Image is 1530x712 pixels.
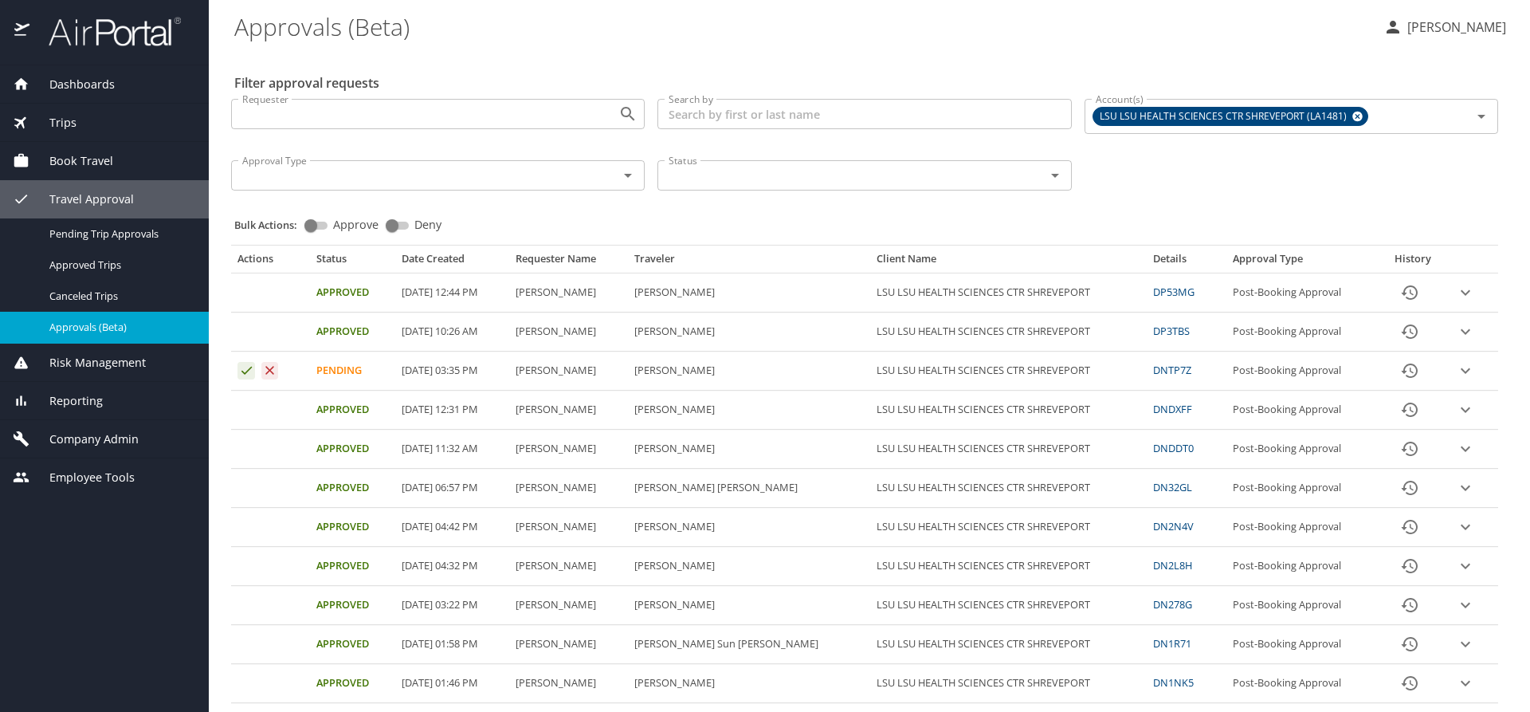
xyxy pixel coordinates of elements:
[509,352,628,391] td: [PERSON_NAME]
[395,391,509,430] td: [DATE] 12:31 PM
[414,219,441,230] span: Deny
[870,547,1147,586] td: LSU LSU HEALTH SCIENCES CTR SHREVEPORT
[29,431,139,448] span: Company Admin
[1391,508,1429,546] button: History
[509,391,628,430] td: [PERSON_NAME]
[1391,430,1429,468] button: History
[231,252,310,273] th: Actions
[1093,107,1368,126] div: LSU LSU HEALTH SCIENCES CTR SHREVEPORT (LA1481)
[310,391,395,430] td: Approved
[395,313,509,352] td: [DATE] 10:26 AM
[310,252,395,273] th: Status
[1153,675,1194,690] a: DN1NK5
[1391,273,1429,312] button: History
[870,625,1147,664] td: LSU LSU HEALTH SCIENCES CTR SHREVEPORT
[49,289,190,304] span: Canceled Trips
[509,469,628,508] td: [PERSON_NAME]
[1226,625,1379,664] td: Post-Booking Approval
[1391,625,1429,663] button: History
[1391,313,1429,351] button: History
[870,469,1147,508] td: LSU LSU HEALTH SCIENCES CTR SHREVEPORT
[395,273,509,313] td: [DATE] 12:44 PM
[333,219,379,230] span: Approve
[628,430,870,469] td: [PERSON_NAME]
[617,164,639,187] button: Open
[870,313,1147,352] td: LSU LSU HEALTH SCIENCES CTR SHREVEPORT
[310,586,395,625] td: Approved
[509,313,628,352] td: [PERSON_NAME]
[29,392,103,410] span: Reporting
[870,273,1147,313] td: LSU LSU HEALTH SCIENCES CTR SHREVEPORT
[1226,273,1379,313] td: Post-Booking Approval
[509,625,628,664] td: [PERSON_NAME]
[628,313,870,352] td: [PERSON_NAME]
[870,352,1147,391] td: LSU LSU HEALTH SCIENCES CTR SHREVEPORT
[1453,281,1477,305] button: expand row
[870,586,1147,625] td: LSU LSU HEALTH SCIENCES CTR SHREVEPORT
[1153,402,1192,416] a: DNDXFF
[1226,508,1379,547] td: Post-Booking Approval
[49,258,190,273] span: Approved Trips
[870,252,1147,273] th: Client Name
[509,664,628,703] td: [PERSON_NAME]
[1453,554,1477,578] button: expand row
[234,70,379,96] h2: Filter approval requests
[1453,671,1477,695] button: expand row
[310,273,395,313] td: Approved
[1226,586,1379,625] td: Post-Booking Approval
[310,430,395,469] td: Approved
[234,218,310,232] p: Bulk Actions:
[1453,632,1477,656] button: expand row
[310,625,395,664] td: Approved
[310,547,395,586] td: Approved
[395,547,509,586] td: [DATE] 04:32 PM
[1453,593,1477,617] button: expand row
[1226,391,1379,430] td: Post-Booking Approval
[628,252,870,273] th: Traveler
[1093,108,1356,125] span: LSU LSU HEALTH SCIENCES CTR SHREVEPORT (LA1481)
[1153,285,1195,299] a: DP53MG
[870,664,1147,703] td: LSU LSU HEALTH SCIENCES CTR SHREVEPORT
[49,320,190,335] span: Approvals (Beta)
[509,508,628,547] td: [PERSON_NAME]
[628,547,870,586] td: [PERSON_NAME]
[1470,105,1493,128] button: Open
[29,469,135,486] span: Employee Tools
[628,586,870,625] td: [PERSON_NAME]
[395,352,509,391] td: [DATE] 03:35 PM
[1379,252,1447,273] th: History
[1226,352,1379,391] td: Post-Booking Approval
[1391,352,1429,390] button: History
[1391,586,1429,624] button: History
[628,625,870,664] td: [PERSON_NAME] Sun [PERSON_NAME]
[870,391,1147,430] td: LSU LSU HEALTH SCIENCES CTR SHREVEPORT
[1153,636,1191,651] a: DN1R71
[1147,252,1226,273] th: Details
[870,430,1147,469] td: LSU LSU HEALTH SCIENCES CTR SHREVEPORT
[1044,164,1066,187] button: Open
[1226,430,1379,469] td: Post-Booking Approval
[29,76,115,93] span: Dashboards
[1453,320,1477,344] button: expand row
[1391,469,1429,507] button: History
[628,508,870,547] td: [PERSON_NAME]
[509,273,628,313] td: [PERSON_NAME]
[1226,469,1379,508] td: Post-Booking Approval
[395,586,509,625] td: [DATE] 03:22 PM
[395,430,509,469] td: [DATE] 11:32 AM
[1153,441,1194,455] a: DNDDT0
[1226,252,1379,273] th: Approval Type
[1402,18,1506,37] p: [PERSON_NAME]
[261,362,279,380] button: Deny request
[1226,547,1379,586] td: Post-Booking Approval
[870,508,1147,547] td: LSU LSU HEALTH SCIENCES CTR SHREVEPORT
[1153,519,1194,533] a: DN2N4V
[395,625,509,664] td: [DATE] 01:58 PM
[395,664,509,703] td: [DATE] 01:46 PM
[1391,391,1429,429] button: History
[234,2,1371,51] h1: Approvals (Beta)
[1391,547,1429,585] button: History
[1453,476,1477,500] button: expand row
[1377,13,1512,41] button: [PERSON_NAME]
[1226,664,1379,703] td: Post-Booking Approval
